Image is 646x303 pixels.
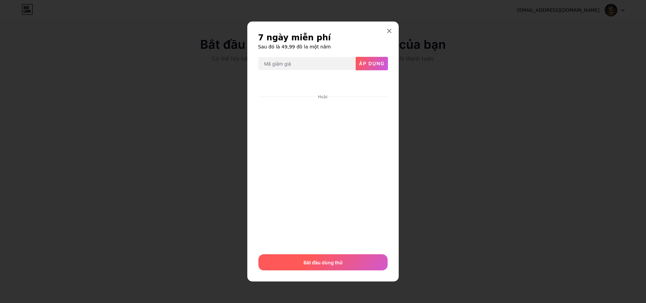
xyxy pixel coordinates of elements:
iframe: Secure payment button frame [258,76,388,92]
font: Áp dụng [359,61,385,66]
font: Hoặc [318,94,328,99]
font: Sau đó là 49,99 đô la một năm [258,44,331,49]
font: Bắt đầu dùng thử [303,260,343,265]
input: Mã giảm giá [258,57,355,71]
iframe: Secure payment input frame [257,100,389,248]
font: 7 ngày miễn phí [258,33,331,42]
button: Áp dụng [356,57,388,70]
